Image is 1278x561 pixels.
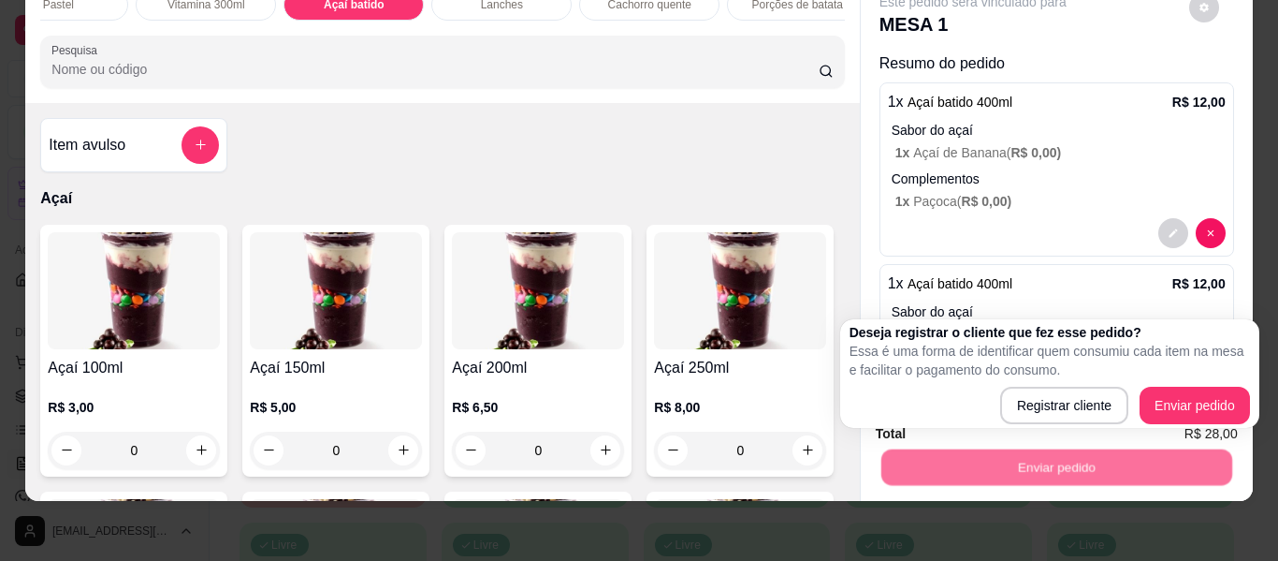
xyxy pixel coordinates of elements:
[452,232,624,349] img: product-image
[1184,423,1238,444] span: R$ 28,00
[452,398,624,417] p: R$ 6,50
[880,450,1231,486] button: Enviar pedido
[908,95,1012,110] span: Açaí batido 400ml
[654,232,826,349] img: product-image
[40,187,844,210] p: Açaí
[48,357,220,379] h4: Açaí 100ml
[48,232,220,349] img: product-image
[962,194,1012,209] span: R$ 0,00 )
[49,134,125,156] h4: Item avulso
[48,398,220,417] p: R$ 3,00
[888,91,1012,113] p: 1 x
[1172,274,1226,293] p: R$ 12,00
[895,194,913,209] span: 1 x
[51,42,104,58] label: Pesquisa
[879,52,1234,75] p: Resumo do pedido
[250,357,422,379] h4: Açaí 150ml
[250,232,422,349] img: product-image
[1196,218,1226,248] button: decrease-product-quantity
[51,60,819,79] input: Pesquisa
[895,145,913,160] span: 1 x
[908,276,1012,291] span: Açaí batido 400ml
[895,192,1226,211] p: Paçoca (
[1140,387,1250,424] button: Enviar pedido
[892,170,1226,188] p: Complementos
[879,11,1067,37] p: MESA 1
[1010,145,1061,160] span: R$ 0,00 )
[850,323,1250,342] h2: Deseja registrar o cliente que fez esse pedido?
[892,121,1226,140] p: Sabor do açaí
[452,357,624,379] h4: Açaí 200ml
[1158,218,1188,248] button: decrease-product-quantity
[895,143,1226,162] p: Açaí de Banana (
[250,398,422,417] p: R$ 5,00
[850,342,1250,379] p: Essa é uma forma de identificar quem consumiu cada item na mesa e facilitar o pagamento do consumo.
[654,398,826,417] p: R$ 8,00
[888,273,1012,295] p: 1 x
[1172,93,1226,111] p: R$ 12,00
[892,303,1226,321] p: Sabor do açaí
[1000,387,1128,424] button: Registrar cliente
[654,357,826,379] h4: Açaí 250ml
[876,426,906,441] strong: Total
[182,126,219,164] button: add-separate-item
